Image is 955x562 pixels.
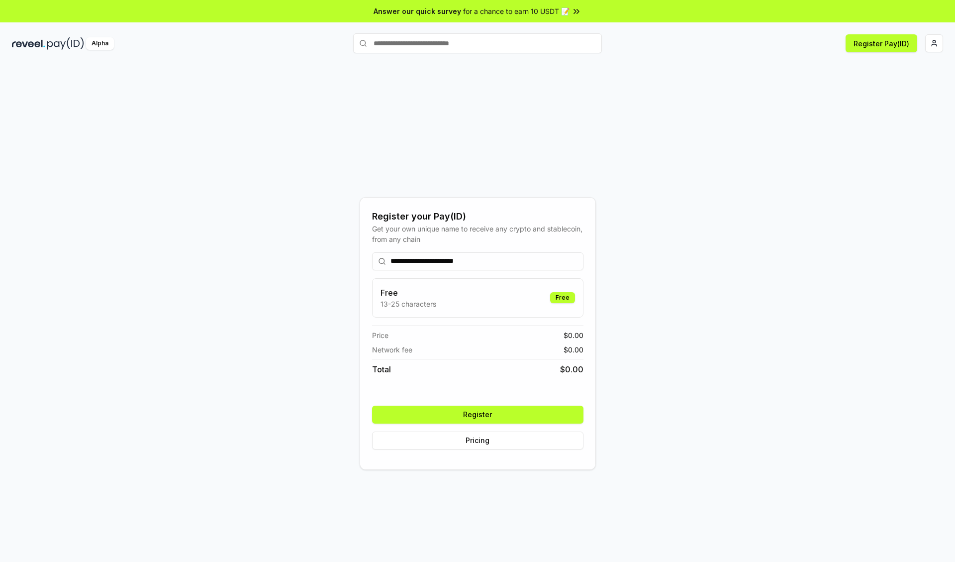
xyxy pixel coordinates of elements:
[47,37,84,50] img: pay_id
[381,299,436,309] p: 13-25 characters
[463,6,570,16] span: for a chance to earn 10 USDT 📝
[564,330,583,340] span: $ 0.00
[372,330,388,340] span: Price
[550,292,575,303] div: Free
[374,6,461,16] span: Answer our quick survey
[372,210,583,224] div: Register your Pay(ID)
[372,224,583,244] div: Get your own unique name to receive any crypto and stablecoin, from any chain
[372,406,583,424] button: Register
[381,287,436,299] h3: Free
[560,363,583,375] span: $ 0.00
[372,344,412,355] span: Network fee
[372,363,391,375] span: Total
[86,37,114,50] div: Alpha
[564,344,583,355] span: $ 0.00
[12,37,45,50] img: reveel_dark
[372,432,583,450] button: Pricing
[846,34,917,52] button: Register Pay(ID)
